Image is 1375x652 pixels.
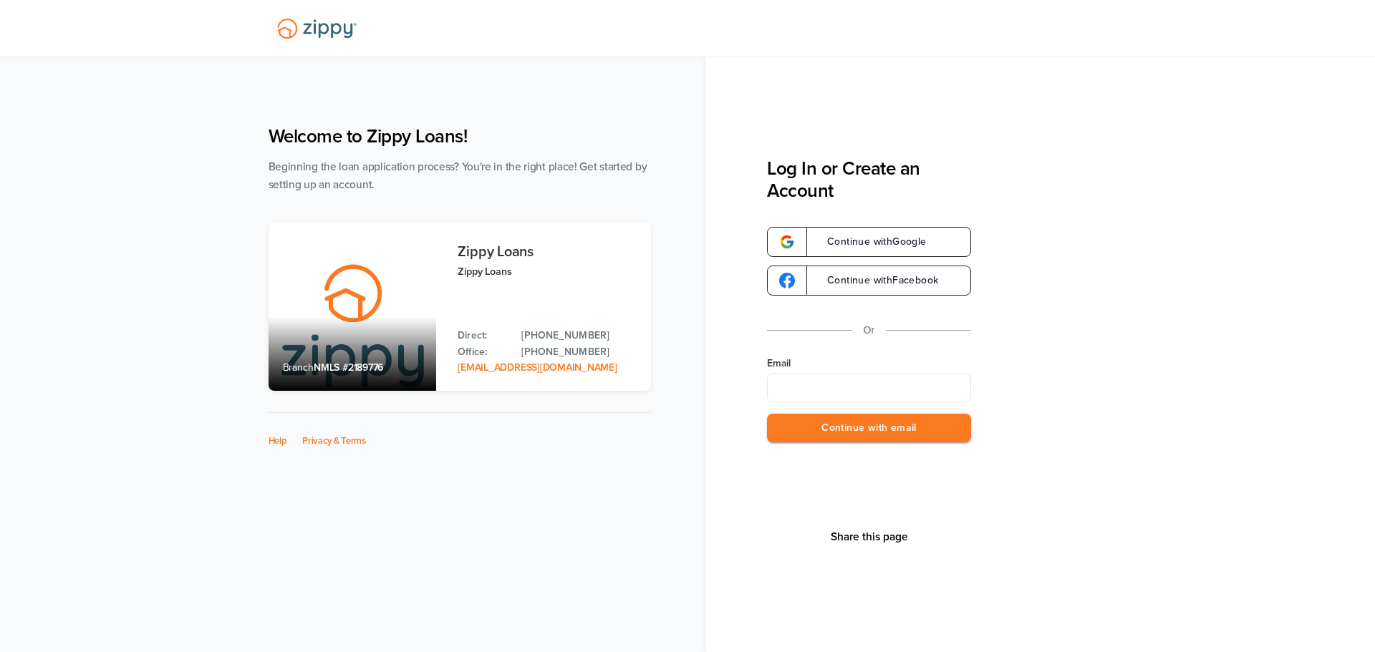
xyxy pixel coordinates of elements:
span: Continue with Google [813,237,927,247]
span: Beginning the loan application process? You're in the right place! Get started by setting up an a... [269,160,647,191]
h3: Zippy Loans [458,244,636,260]
p: Or [864,321,875,339]
img: google-logo [779,273,795,288]
img: Lender Logo [269,12,365,45]
a: google-logoContinue withGoogle [767,227,971,257]
p: Zippy Loans [458,263,636,280]
a: Help [269,435,287,447]
a: Direct Phone: 512-975-2947 [521,328,636,344]
span: Branch [283,361,314,374]
a: Office Phone: 512-975-2947 [521,344,636,360]
a: google-logoContinue withFacebook [767,266,971,296]
h3: Log In or Create an Account [767,157,971,202]
h1: Welcome to Zippy Loans! [269,125,651,147]
input: Email Address [767,374,971,402]
p: Office: [458,344,507,360]
label: Email [767,356,971,371]
span: NMLS #2189776 [314,361,383,374]
a: Email Address: zippyguide@zippymh.com [458,361,617,374]
button: Continue with email [767,414,971,443]
span: Continue with Facebook [813,276,938,286]
button: Share This Page [826,530,912,544]
a: Privacy & Terms [302,435,366,447]
img: google-logo [779,234,795,250]
p: Direct: [458,328,507,344]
